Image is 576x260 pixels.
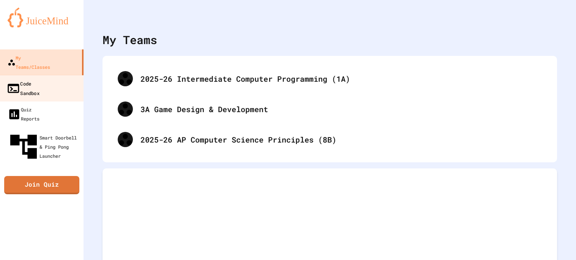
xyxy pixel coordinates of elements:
div: Code Sandbox [6,79,39,97]
div: My Teams [103,31,157,48]
div: 3A Game Design & Development [110,94,549,124]
div: Quiz Reports [8,105,39,123]
img: logo-orange.svg [8,8,76,27]
a: Join Quiz [4,176,79,194]
div: My Teams/Classes [8,53,50,71]
div: Smart Doorbell & Ping Pong Launcher [8,131,80,163]
div: 3A Game Design & Development [140,103,542,115]
div: 2025-26 Intermediate Computer Programming (1A) [140,73,542,84]
div: 2025-26 AP Computer Science Principles (8B) [140,134,542,145]
div: 2025-26 AP Computer Science Principles (8B) [110,124,549,155]
div: 2025-26 Intermediate Computer Programming (1A) [110,63,549,94]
